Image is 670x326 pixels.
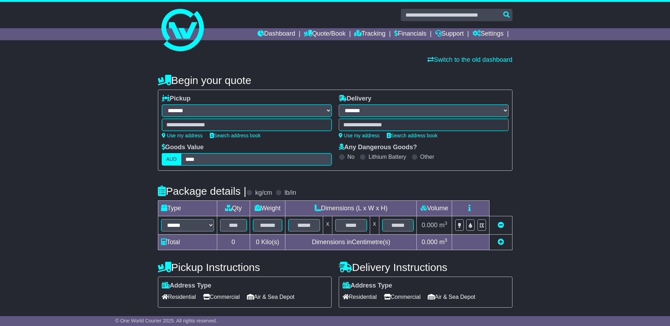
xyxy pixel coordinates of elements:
[339,261,512,273] h4: Delivery Instructions
[158,261,332,273] h4: Pickup Instructions
[422,239,438,246] span: 0.000
[250,235,285,250] td: Kilo(s)
[370,216,379,235] td: x
[439,239,447,246] span: m
[422,222,438,229] span: 0.000
[158,201,217,216] td: Type
[417,201,452,216] td: Volume
[284,189,296,197] label: lb/in
[162,133,203,138] a: Use my address
[162,291,196,302] span: Residential
[339,95,372,103] label: Delivery
[354,28,385,40] a: Tracking
[445,237,447,243] sup: 3
[339,133,380,138] a: Use my address
[247,291,295,302] span: Air & Sea Depot
[285,235,417,250] td: Dimensions in Centimetre(s)
[162,95,191,103] label: Pickup
[348,153,355,160] label: No
[435,28,464,40] a: Support
[158,185,247,197] h4: Package details |
[257,28,295,40] a: Dashboard
[368,153,406,160] label: Lithium Battery
[158,235,217,250] td: Total
[498,222,504,229] a: Remove this item
[498,239,504,246] a: Add new item
[256,239,259,246] span: 0
[255,189,272,197] label: kg/cm
[217,235,250,250] td: 0
[210,133,261,138] a: Search address book
[304,28,345,40] a: Quote/Book
[343,282,392,290] label: Address Type
[162,144,204,151] label: Goods Value
[384,291,421,302] span: Commercial
[420,153,434,160] label: Other
[162,153,182,165] label: AUD
[203,291,240,302] span: Commercial
[162,282,212,290] label: Address Type
[115,318,217,324] span: © One World Courier 2025. All rights reserved.
[439,222,447,229] span: m
[217,201,250,216] td: Qty
[445,221,447,226] sup: 3
[427,56,512,63] a: Switch to the old dashboard
[387,133,438,138] a: Search address book
[323,216,332,235] td: x
[250,201,285,216] td: Weight
[285,201,417,216] td: Dimensions (L x W x H)
[428,291,475,302] span: Air & Sea Depot
[339,144,417,151] label: Any Dangerous Goods?
[473,28,504,40] a: Settings
[343,291,377,302] span: Residential
[394,28,426,40] a: Financials
[158,74,512,86] h4: Begin your quote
